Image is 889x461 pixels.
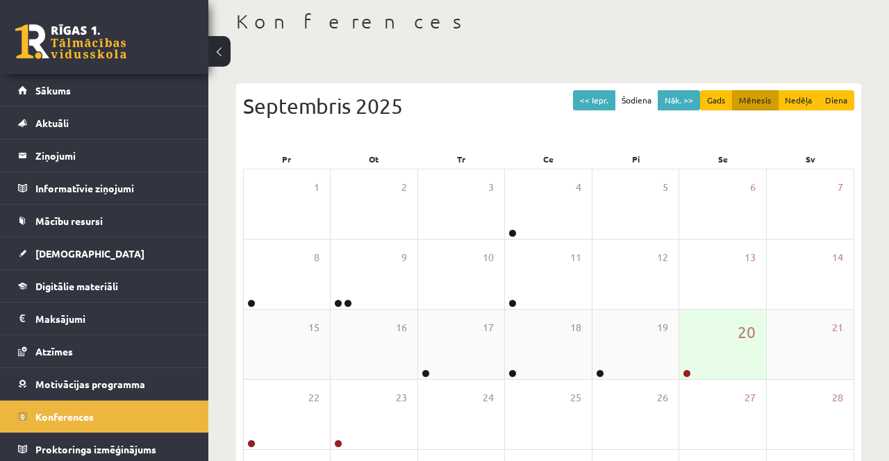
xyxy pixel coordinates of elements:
span: Motivācijas programma [35,378,145,390]
span: 1 [314,180,319,195]
span: Mācību resursi [35,215,103,227]
a: Mācību resursi [18,205,191,237]
a: Ziņojumi [18,140,191,171]
span: 20 [738,320,756,344]
a: Konferences [18,401,191,433]
a: Informatīvie ziņojumi [18,172,191,204]
span: 18 [570,320,581,335]
button: Nedēļa [778,90,819,110]
legend: Informatīvie ziņojumi [35,172,191,204]
div: Ot [331,149,418,169]
span: 10 [483,250,494,265]
span: 22 [308,390,319,405]
a: Aktuāli [18,107,191,139]
div: Pr [243,149,331,169]
span: 8 [314,250,319,265]
span: 21 [832,320,843,335]
span: 14 [832,250,843,265]
button: Nāk. >> [658,90,700,110]
span: 2 [401,180,407,195]
a: Rīgas 1. Tālmācības vidusskola [15,24,126,59]
a: Sākums [18,74,191,106]
button: Šodiena [615,90,658,110]
span: 16 [396,320,407,335]
div: Ce [505,149,592,169]
div: Septembris 2025 [243,90,854,121]
span: 4 [576,180,581,195]
span: 13 [745,250,756,265]
button: << Iepr. [573,90,615,110]
div: Se [680,149,767,169]
div: Tr [417,149,505,169]
span: 7 [838,180,843,195]
button: Gads [700,90,733,110]
span: 26 [657,390,668,405]
span: 15 [308,320,319,335]
a: Motivācijas programma [18,368,191,400]
div: Sv [767,149,854,169]
button: Diena [818,90,854,110]
span: 3 [488,180,494,195]
span: 5 [663,180,668,195]
span: 12 [657,250,668,265]
div: Pi [592,149,680,169]
span: 25 [570,390,581,405]
span: 11 [570,250,581,265]
span: 6 [750,180,756,195]
span: Atzīmes [35,345,73,358]
a: Atzīmes [18,335,191,367]
span: Konferences [35,410,94,423]
span: 9 [401,250,407,265]
span: 27 [745,390,756,405]
a: [DEMOGRAPHIC_DATA] [18,237,191,269]
span: Sākums [35,84,71,97]
span: Digitālie materiāli [35,280,118,292]
span: [DEMOGRAPHIC_DATA] [35,247,144,260]
button: Mēnesis [732,90,779,110]
h1: Konferences [236,10,861,33]
span: 19 [657,320,668,335]
a: Digitālie materiāli [18,270,191,302]
span: 28 [832,390,843,405]
legend: Ziņojumi [35,140,191,171]
span: 23 [396,390,407,405]
legend: Maksājumi [35,303,191,335]
a: Maksājumi [18,303,191,335]
span: Aktuāli [35,117,69,129]
span: 24 [483,390,494,405]
span: 17 [483,320,494,335]
span: Proktoringa izmēģinājums [35,443,156,455]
